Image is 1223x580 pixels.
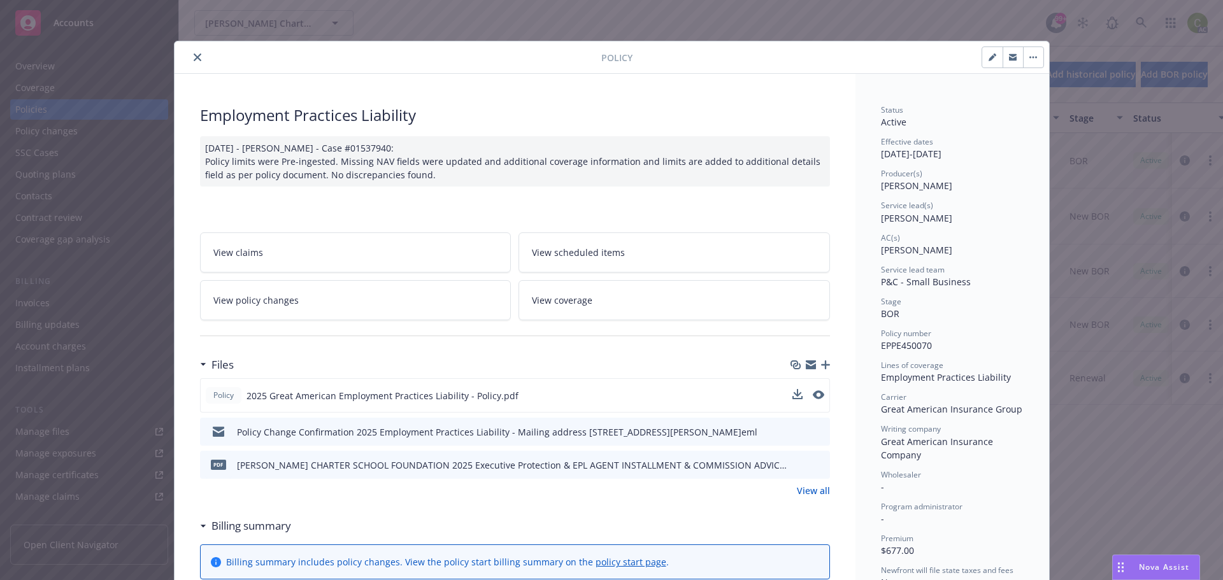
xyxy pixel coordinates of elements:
span: Producer(s) [881,168,922,179]
button: close [190,50,205,65]
span: View scheduled items [532,246,625,259]
a: policy start page [596,556,666,568]
span: Writing company [881,423,941,434]
div: Files [200,357,234,373]
span: Premium [881,533,913,544]
span: Active [881,116,906,128]
span: P&C - Small Business [881,276,971,288]
button: preview file [813,390,824,399]
span: - [881,481,884,493]
span: Program administrator [881,501,962,512]
span: 2025 Great American Employment Practices Liability - Policy.pdf [247,389,519,402]
button: download file [793,425,803,439]
span: pdf [211,460,226,469]
a: View claims [200,232,511,272]
span: $677.00 [881,544,914,556]
div: Policy Change Confirmation 2025 Employment Practices Liability - Mailing address [STREET_ADDRESS]... [237,425,757,439]
h3: Billing summary [211,518,291,534]
a: View policy changes [200,280,511,320]
a: View all [797,484,830,497]
button: download file [792,389,803,402]
span: Effective dates [881,136,933,147]
span: Service lead team [881,264,945,275]
div: Employment Practices Liability [200,104,830,126]
span: [PERSON_NAME] [881,180,952,192]
span: EPPE450070 [881,339,932,351]
span: Carrier [881,392,906,402]
span: Newfront will file state taxes and fees [881,565,1013,576]
div: Billing summary [200,518,291,534]
a: View coverage [519,280,830,320]
button: Nova Assist [1112,555,1200,580]
span: Service lead(s) [881,200,933,211]
span: Status [881,104,903,115]
span: - [881,513,884,525]
span: Great American Insurance Group [881,403,1022,415]
div: Billing summary includes policy changes. View the policy start billing summary on the . [226,555,669,569]
span: Great American Insurance Company [881,435,996,461]
h3: Files [211,357,234,373]
button: download file [792,389,803,399]
span: View coverage [532,294,592,307]
span: View policy changes [213,294,299,307]
button: download file [793,458,803,472]
span: AC(s) [881,232,900,243]
span: [PERSON_NAME] [881,244,952,256]
button: preview file [813,458,825,472]
span: Policy [601,51,633,64]
div: Drag to move [1113,555,1129,579]
div: [PERSON_NAME] CHARTER SCHOOL FOUNDATION 2025 Executive Protection & EPL AGENT INSTALLMENT & COMMI... [237,458,788,472]
a: View scheduled items [519,232,830,272]
button: preview file [813,425,825,439]
div: [DATE] - [PERSON_NAME] - Case #01537940: Policy limits were Pre-ingested. Missing NAV fields were... [200,136,830,187]
div: [DATE] - [DATE] [881,136,1024,160]
button: preview file [813,389,824,402]
span: BOR [881,308,899,320]
span: Policy number [881,328,931,339]
span: Nova Assist [1139,562,1189,572]
span: Lines of coverage [881,360,943,371]
span: Wholesaler [881,469,921,480]
span: Policy [211,390,236,401]
span: Employment Practices Liability [881,371,1011,383]
span: View claims [213,246,263,259]
span: [PERSON_NAME] [881,212,952,224]
span: Stage [881,296,901,307]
